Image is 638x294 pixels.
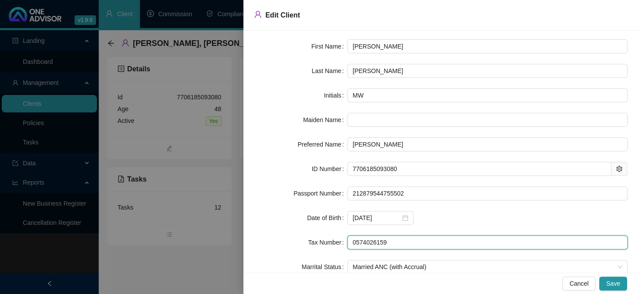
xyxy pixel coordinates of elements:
span: Married ANC (with Accrual) [353,260,622,273]
button: Save [599,276,627,290]
label: First Name [311,39,347,53]
span: Cancel [569,279,588,288]
label: Tax Number [308,235,347,249]
span: Edit Client [265,11,300,19]
label: Marrital Status [302,260,347,274]
label: Initials [324,88,347,102]
label: ID Number [311,162,347,176]
label: Preferred Name [298,137,347,151]
span: user [254,10,262,18]
label: Passport Number [293,186,347,200]
label: Maiden Name [303,113,347,127]
label: Date of Birth [307,211,347,225]
span: setting [616,166,622,172]
span: Save [606,279,620,288]
label: Last Name [311,64,347,78]
button: Cancel [562,276,595,290]
input: Select date [353,213,400,223]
